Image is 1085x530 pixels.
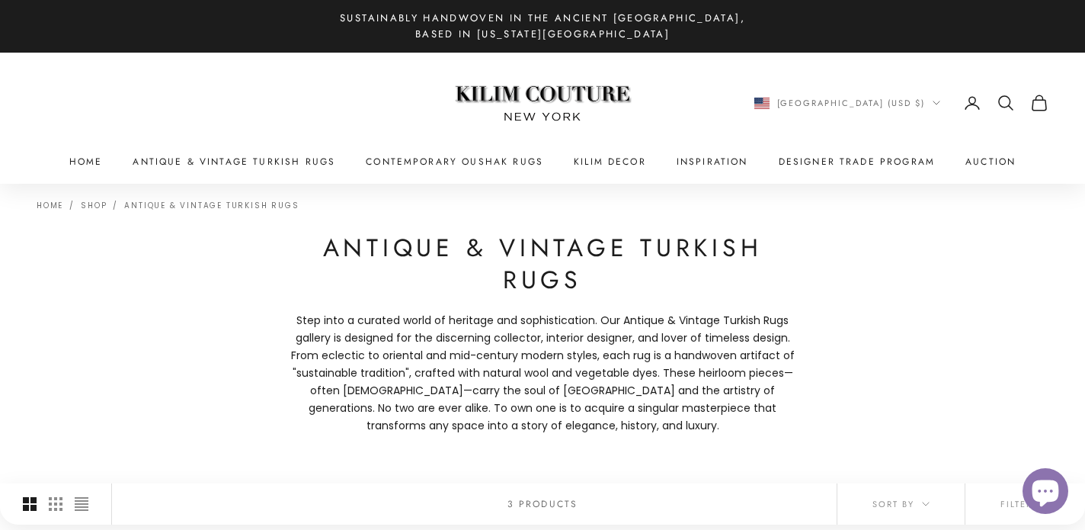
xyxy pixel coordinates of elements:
button: Switch to larger product images [23,483,37,525]
button: Switch to compact product images [75,483,88,525]
nav: Secondary navigation [754,94,1049,112]
a: Antique & Vintage Turkish Rugs [133,154,335,169]
a: Home [69,154,103,169]
span: [GEOGRAPHIC_DATA] (USD $) [777,96,926,110]
a: Contemporary Oushak Rugs [366,154,543,169]
img: Logo of Kilim Couture New York [447,67,638,140]
p: 3 products [507,496,578,512]
inbox-online-store-chat: Shopify online store chat [1018,468,1073,518]
h1: Antique & Vintage Turkish Rugs [283,233,802,296]
p: Sustainably Handwoven in the Ancient [GEOGRAPHIC_DATA], Based in [US_STATE][GEOGRAPHIC_DATA] [329,10,756,43]
img: United States [754,98,770,109]
a: Home [37,200,63,211]
p: Step into a curated world of heritage and sophistication. Our Antique & Vintage Turkish Rugs gall... [283,312,802,435]
a: Shop [81,200,107,211]
nav: Primary navigation [37,154,1048,169]
a: Designer Trade Program [779,154,936,169]
a: Antique & Vintage Turkish Rugs [124,200,299,211]
a: Auction [965,154,1016,169]
button: Switch to smaller product images [49,483,62,525]
span: Sort by [872,497,930,511]
summary: Kilim Decor [574,154,646,169]
a: Inspiration [677,154,748,169]
button: Change country or currency [754,96,941,110]
button: Sort by [837,483,965,525]
button: Filter (2) [965,483,1085,525]
nav: Breadcrumb [37,199,299,210]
